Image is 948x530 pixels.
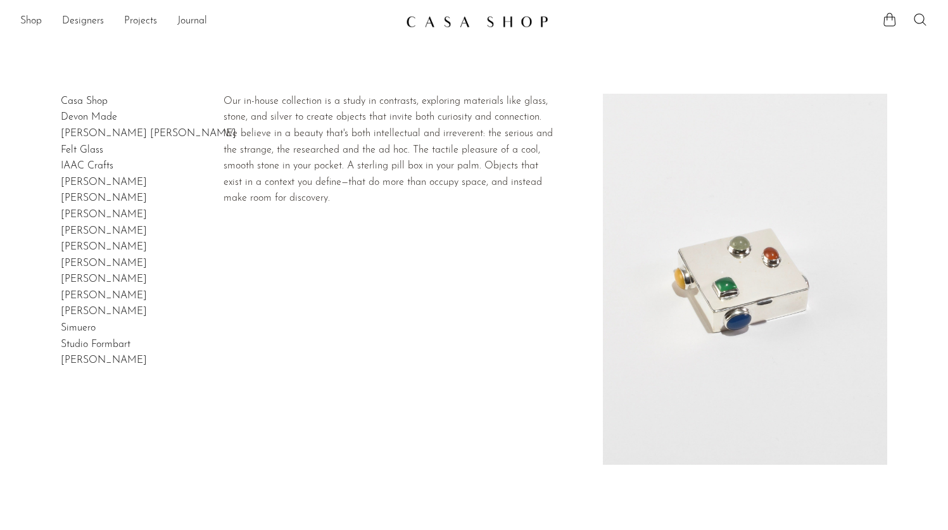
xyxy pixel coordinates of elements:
[61,112,117,122] a: Devon Made
[61,161,113,171] a: IAAC Crafts
[61,306,147,317] a: [PERSON_NAME]
[224,94,555,207] div: Our in-house collection is a study in contrasts, exploring materials like glass, stone, and silve...
[61,210,147,220] a: [PERSON_NAME]
[61,242,147,252] a: [PERSON_NAME]
[61,177,147,187] a: [PERSON_NAME]
[61,193,147,203] a: [PERSON_NAME]
[61,323,96,333] a: Simuero
[20,11,396,32] nav: Desktop navigation
[61,226,147,236] a: [PERSON_NAME]
[61,355,147,365] a: [PERSON_NAME]
[61,291,147,301] a: [PERSON_NAME]
[20,13,42,30] a: Shop
[20,11,396,32] ul: NEW HEADER MENU
[603,94,887,465] img: Casa Shop
[62,13,104,30] a: Designers
[61,258,147,268] a: [PERSON_NAME]
[124,13,157,30] a: Projects
[61,96,108,106] a: Casa Shop
[61,145,103,155] a: Felt Glass
[61,129,236,139] a: [PERSON_NAME] [PERSON_NAME]
[61,339,130,350] a: Studio Formbart
[177,13,207,30] a: Journal
[61,274,147,284] a: [PERSON_NAME]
